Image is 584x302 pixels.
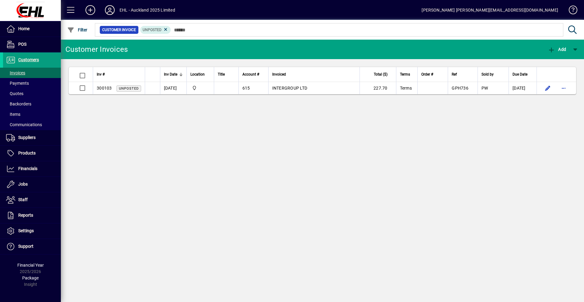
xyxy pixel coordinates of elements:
span: Filter [67,27,88,32]
div: Inv # [97,71,141,78]
span: Account # [242,71,259,78]
span: Invoiced [272,71,286,78]
td: 227.70 [360,82,396,94]
a: Knowledge Base [564,1,576,21]
td: [DATE] [509,82,537,94]
span: Jobs [18,182,28,187]
div: Inv Date [164,71,183,78]
a: Financials [3,161,61,176]
span: Customer Invoice [102,27,136,33]
span: Ref [452,71,457,78]
span: Due Date [513,71,527,78]
a: Support [3,239,61,254]
div: Ref [452,71,474,78]
a: Payments [3,78,61,88]
span: Order # [421,71,433,78]
span: Settings [18,228,34,233]
a: Reports [3,208,61,223]
a: Staff [3,192,61,208]
span: Sold by [481,71,494,78]
span: Staff [18,197,28,202]
a: Settings [3,223,61,239]
div: Due Date [513,71,533,78]
button: More options [559,83,568,93]
div: Location [190,71,210,78]
div: Invoiced [272,71,356,78]
button: Profile [100,5,120,16]
span: Unposted [143,28,162,32]
span: Invoices [6,70,25,75]
td: [DATE] [160,82,186,94]
a: Home [3,21,61,37]
span: EHL AUCKLAND [190,85,210,91]
span: Products [18,151,36,155]
span: Terms [400,86,412,91]
span: Total ($) [374,71,388,78]
button: Filter [66,24,89,35]
span: POS [18,42,26,47]
span: Communications [6,122,42,127]
span: GPH736 [452,86,468,91]
a: Suppliers [3,130,61,145]
span: Package [22,275,39,280]
a: Items [3,109,61,119]
button: Add [546,44,568,55]
div: Total ($) [363,71,393,78]
a: Communications [3,119,61,130]
div: Title [218,71,235,78]
a: Quotes [3,88,61,99]
span: Location [190,71,205,78]
div: Sold by [481,71,505,78]
span: PW [481,86,488,91]
button: Edit [543,83,553,93]
span: INTERGROUP LTD [272,86,308,91]
div: Customer Invoices [65,44,128,54]
span: Customers [18,57,39,62]
span: Title [218,71,225,78]
span: Support [18,244,33,249]
span: 300103 [97,86,112,91]
button: Add [81,5,100,16]
span: Quotes [6,91,23,96]
span: Payments [6,81,29,86]
span: 615 [242,86,250,91]
mat-chip: Customer Invoice Status: Unposted [140,26,171,34]
a: Jobs [3,177,61,192]
a: Backorders [3,99,61,109]
div: Account # [242,71,265,78]
span: Items [6,112,20,117]
span: Add [548,47,566,52]
span: Suppliers [18,135,36,140]
span: Reports [18,213,33,218]
span: Backorders [6,101,31,106]
a: POS [3,37,61,52]
span: Unposted [119,87,139,91]
span: Home [18,26,30,31]
span: Terms [400,71,410,78]
a: Products [3,146,61,161]
span: Inv Date [164,71,177,78]
a: Invoices [3,68,61,78]
div: Order # [421,71,444,78]
span: Financials [18,166,37,171]
div: EHL - Auckland 2025 Limited [120,5,175,15]
span: Inv # [97,71,105,78]
span: Financial Year [17,263,44,268]
div: [PERSON_NAME] [PERSON_NAME][EMAIL_ADDRESS][DOMAIN_NAME] [422,5,558,15]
